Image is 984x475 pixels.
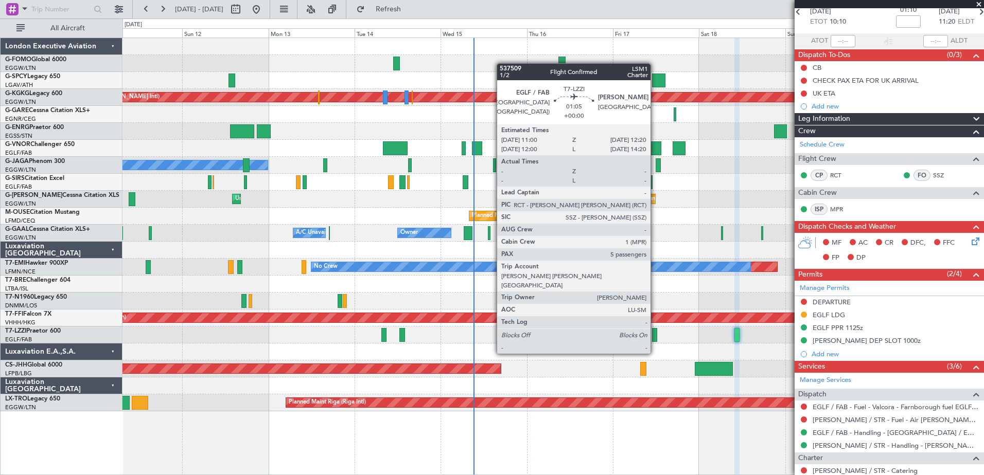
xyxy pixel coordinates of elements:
a: RCT [830,171,853,180]
div: Add new [812,102,979,111]
a: EGGW/LTN [5,98,36,106]
a: T7-N1960Legacy 650 [5,294,67,300]
div: CB [813,63,821,72]
div: EGLF PPR 1125z [813,323,863,332]
div: Planned Maint Cannes ([GEOGRAPHIC_DATA]) [472,208,594,224]
div: Sat 18 [699,28,785,38]
div: Sun 19 [785,28,871,38]
span: Cabin Crew [798,187,837,199]
span: ELDT [958,17,974,27]
span: All Aircraft [27,25,109,32]
div: A/C Unavailable [296,225,339,241]
span: 11:20 [939,17,955,27]
span: G-KGKG [5,90,29,97]
span: Services [798,361,825,373]
span: M-OUSE [5,209,30,215]
a: EGGW/LTN [5,234,36,242]
a: [PERSON_NAME] / STR - Fuel - Air [PERSON_NAME] / STR [813,415,979,424]
a: G-VNORChallenger 650 [5,141,75,148]
span: [DATE] [810,7,831,17]
span: ALDT [951,36,968,46]
a: G-FOMOGlobal 6000 [5,57,66,63]
div: Sat 11 [96,28,182,38]
a: G-GAALCessna Citation XLS+ [5,226,90,232]
div: Sun 12 [182,28,268,38]
span: T7-BRE [5,277,26,283]
div: EGLF LDG [813,310,845,319]
div: No Crew [314,259,338,275]
a: MPR [830,205,853,214]
div: [DATE] [125,21,142,29]
span: T7-EMI [5,260,25,266]
input: --:-- [831,35,855,47]
span: T7-LZZI [5,328,26,334]
a: EGLF / FAB - Handling - [GEOGRAPHIC_DATA] / EGLF / FAB [813,428,979,437]
div: ISP [811,204,828,215]
a: LFMD/CEQ [5,217,35,225]
a: T7-LZZIPraetor 600 [5,328,61,334]
a: Manage Services [800,375,851,386]
div: Mon 13 [269,28,355,38]
a: G-JAGAPhenom 300 [5,158,65,165]
a: Schedule Crew [800,140,845,150]
a: M-OUSECitation Mustang [5,209,80,215]
span: G-JAGA [5,158,29,165]
span: DP [856,253,866,263]
a: T7-BREChallenger 604 [5,277,71,283]
div: A/C Unavailable [554,225,597,241]
span: Refresh [367,6,410,13]
a: LTBA/ISL [5,285,28,293]
span: T7-FFI [5,311,23,317]
div: Thu 16 [527,28,613,38]
span: FFC [943,238,955,248]
div: CP [811,170,828,181]
span: MF [832,238,841,248]
span: (3/6) [947,361,962,372]
a: EGGW/LTN [5,166,36,174]
span: T7-N1960 [5,294,34,300]
span: Flight Crew [798,153,836,165]
span: Crew [798,125,816,137]
span: DFC, [910,238,926,248]
a: T7-EMIHawker 900XP [5,260,68,266]
div: [PERSON_NAME] DEP SLOT 1000z [813,336,921,345]
span: CR [885,238,893,248]
a: LFMN/NCE [5,268,36,276]
span: G-FOMO [5,57,31,63]
div: Unplanned Maint [GEOGRAPHIC_DATA] ([GEOGRAPHIC_DATA]) [235,191,405,207]
a: EGLF/FAB [5,183,32,191]
a: EGLF/FAB [5,336,32,343]
a: G-GARECessna Citation XLS+ [5,107,90,114]
a: Manage Permits [800,283,850,294]
div: Wed 15 [441,28,526,38]
a: G-ENRGPraetor 600 [5,124,64,131]
a: G-[PERSON_NAME]Cessna Citation XLS [5,192,119,198]
a: LFPB/LBG [5,370,32,377]
span: 10:10 [830,17,846,27]
span: 01:10 [900,5,917,15]
a: EGGW/LTN [5,200,36,208]
span: [DATE] - [DATE] [175,5,223,14]
a: EGNR/CEG [5,115,36,123]
a: [PERSON_NAME] / STR - Catering [813,466,918,475]
div: Planned Maint [GEOGRAPHIC_DATA] ([GEOGRAPHIC_DATA]) [641,191,803,207]
a: G-SPCYLegacy 650 [5,74,60,80]
span: Dispatch To-Dos [798,49,850,61]
span: G-SIRS [5,175,25,181]
span: AC [858,238,868,248]
div: Fri 17 [613,28,699,38]
span: Dispatch [798,389,827,400]
span: G-SPCY [5,74,27,80]
a: G-SIRSCitation Excel [5,175,64,181]
span: FP [832,253,839,263]
div: CHECK PAX ETA FOR UK ARRIVAL [813,76,919,85]
div: Planned Maint Riga (Riga Intl) [289,395,366,410]
a: EGLF/FAB [5,149,32,157]
div: Owner [400,225,418,241]
span: (2/4) [947,268,962,279]
a: LGAV/ATH [5,81,33,89]
a: DNMM/LOS [5,302,37,309]
span: Charter [798,452,823,464]
a: [PERSON_NAME] / STR - Handling - [PERSON_NAME] AVIATION SERVICE [PERSON_NAME] [813,441,979,450]
span: LX-TRO [5,396,27,402]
